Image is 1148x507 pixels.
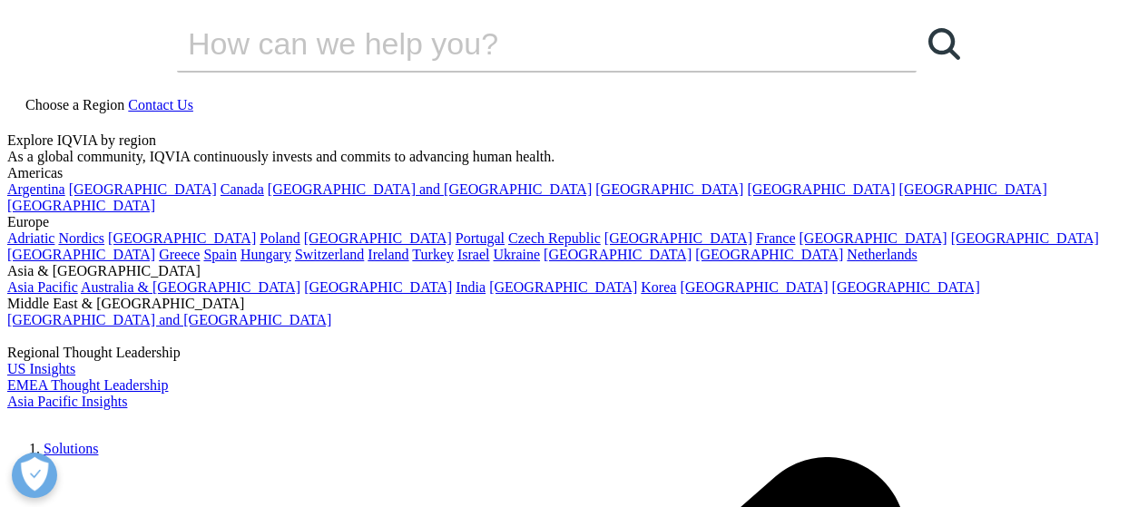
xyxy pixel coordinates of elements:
[7,361,75,376] a: US Insights
[108,230,256,246] a: [GEOGRAPHIC_DATA]
[456,230,505,246] a: Portugal
[7,198,155,213] a: [GEOGRAPHIC_DATA]
[25,97,124,112] span: Choose a Region
[7,165,1141,181] div: Americas
[69,181,217,197] a: [GEOGRAPHIC_DATA]
[7,312,331,327] a: [GEOGRAPHIC_DATA] and [GEOGRAPHIC_DATA]
[832,279,980,295] a: [GEOGRAPHIC_DATA]
[928,28,960,60] svg: Search
[456,279,486,295] a: India
[7,345,1141,361] div: Regional Thought Leadership
[240,247,291,262] a: Hungary
[899,181,1047,197] a: [GEOGRAPHIC_DATA]
[7,149,1141,165] div: As a global community, IQVIA continuously invests and commits to advancing human health.
[81,279,300,295] a: Australia & [GEOGRAPHIC_DATA]
[508,230,601,246] a: Czech Republic
[457,247,490,262] a: Israel
[7,377,168,393] a: EMEA Thought Leadership
[268,181,592,197] a: [GEOGRAPHIC_DATA] and [GEOGRAPHIC_DATA]
[221,181,264,197] a: Canada
[917,16,971,71] a: Search
[595,181,743,197] a: [GEOGRAPHIC_DATA]
[203,247,236,262] a: Spain
[747,181,895,197] a: [GEOGRAPHIC_DATA]
[295,247,364,262] a: Switzerland
[7,247,155,262] a: [GEOGRAPHIC_DATA]
[368,247,408,262] a: Ireland
[847,247,917,262] a: Netherlands
[7,296,1141,312] div: Middle East & [GEOGRAPHIC_DATA]
[177,16,865,71] input: Search
[604,230,752,246] a: [GEOGRAPHIC_DATA]
[800,230,947,246] a: [GEOGRAPHIC_DATA]
[544,247,692,262] a: [GEOGRAPHIC_DATA]
[44,441,98,456] a: Solutions
[58,230,104,246] a: Nordics
[641,279,676,295] a: Korea
[7,263,1141,279] div: Asia & [GEOGRAPHIC_DATA]
[159,247,200,262] a: Greece
[304,279,452,295] a: [GEOGRAPHIC_DATA]
[7,214,1141,230] div: Europe
[489,279,637,295] a: [GEOGRAPHIC_DATA]
[7,279,78,295] a: Asia Pacific
[695,247,843,262] a: [GEOGRAPHIC_DATA]
[7,394,127,409] a: Asia Pacific Insights
[260,230,299,246] a: Poland
[494,247,541,262] a: Ukraine
[7,181,65,197] a: Argentina
[7,132,1141,149] div: Explore IQVIA by region
[7,230,54,246] a: Adriatic
[680,279,828,295] a: [GEOGRAPHIC_DATA]
[128,97,193,112] a: Contact Us
[756,230,796,246] a: France
[951,230,1099,246] a: [GEOGRAPHIC_DATA]
[12,453,57,498] button: Open Preferences
[412,247,454,262] a: Turkey
[304,230,452,246] a: [GEOGRAPHIC_DATA]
